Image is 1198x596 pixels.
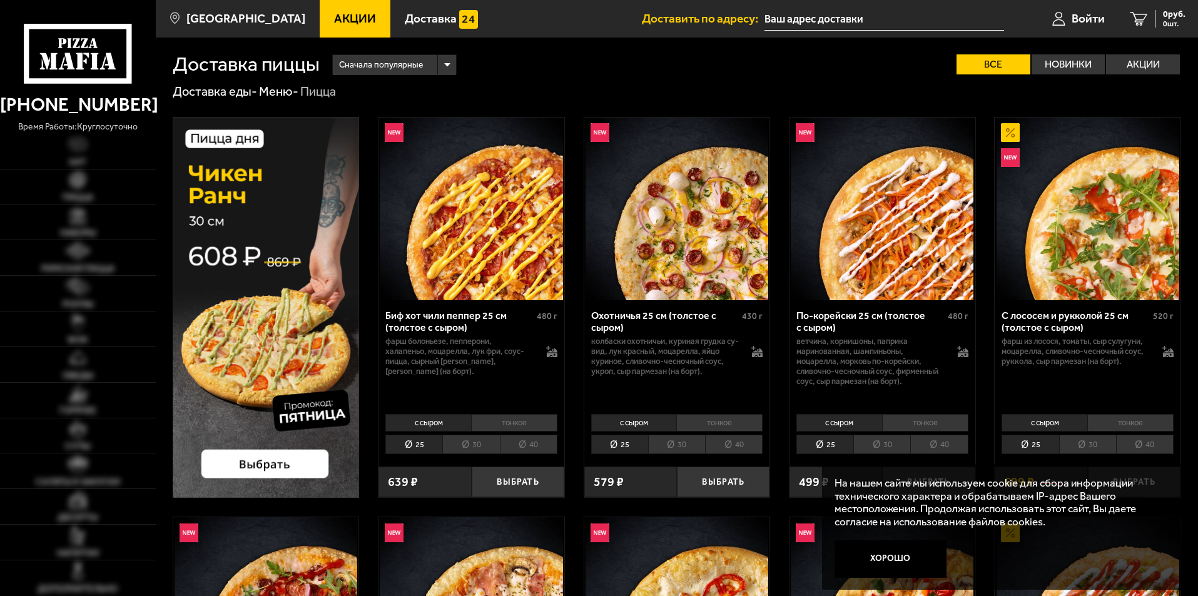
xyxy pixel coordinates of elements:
button: Хорошо [835,540,947,578]
label: Акции [1106,54,1180,74]
span: Дополнительно [38,585,118,593]
span: WOK [68,336,88,345]
a: АкционныйНовинкаС лососем и рукколой 25 см (толстое с сыром) [995,118,1180,300]
h1: Доставка пиццы [173,54,320,74]
input: Ваш адрес доставки [764,8,1004,31]
li: 40 [705,435,763,454]
li: тонкое [471,414,557,432]
img: 15daf4d41897b9f0e9f617042186c801.svg [459,10,478,29]
span: 0 шт. [1163,20,1185,28]
span: Обеды [63,371,93,380]
li: с сыром [796,414,882,432]
span: [GEOGRAPHIC_DATA] [186,13,305,24]
li: 25 [796,435,853,454]
button: Выбрать [472,467,564,497]
li: 30 [1059,435,1116,454]
div: Пицца [300,84,336,100]
p: фарш болоньезе, пепперони, халапеньо, моцарелла, лук фри, соус-пицца, сырный [PERSON_NAME], [PERS... [385,336,534,376]
li: с сыром [385,414,471,432]
a: Меню- [259,84,298,99]
span: Напитки [57,549,99,558]
p: На нашем сайте мы используем cookie для сбора информации технического характера и обрабатываем IP... [835,477,1162,528]
span: Доставить по адресу: [642,13,764,24]
img: Новинка [385,523,404,542]
li: 40 [1116,435,1174,454]
span: Горячее [59,407,96,415]
span: Римская пицца [41,265,114,273]
span: Десерты [58,513,98,522]
span: 480 г [948,311,968,321]
span: 520 г [1153,311,1174,321]
div: По-корейски 25 см (толстое с сыром) [796,310,945,333]
label: Новинки [1032,54,1105,74]
li: 30 [442,435,499,454]
span: Роллы [63,300,93,309]
img: Новинка [796,523,815,542]
a: НовинкаБиф хот чили пеппер 25 см (толстое с сыром) [378,118,564,300]
li: 25 [385,435,442,454]
img: Охотничья 25 см (толстое с сыром) [586,118,768,300]
img: Новинка [796,123,815,142]
div: Охотничья 25 см (толстое с сыром) [591,310,739,333]
span: Супы [65,442,90,451]
span: Салаты и закуски [36,478,120,487]
span: 480 г [537,311,557,321]
span: Пицца [63,193,93,202]
li: с сыром [591,414,677,432]
span: 579 ₽ [594,476,624,488]
li: 30 [648,435,705,454]
img: С лососем и рукколой 25 см (толстое с сыром) [997,118,1179,300]
img: Биф хот чили пеппер 25 см (толстое с сыром) [380,118,562,300]
li: 25 [591,435,648,454]
img: Новинка [180,523,198,542]
span: Войти [1072,13,1105,24]
p: фарш из лосося, томаты, сыр сулугуни, моцарелла, сливочно-чесночный соус, руккола, сыр пармезан (... [1002,336,1150,366]
li: тонкое [1087,414,1174,432]
p: ветчина, корнишоны, паприка маринованная, шампиньоны, моцарелла, морковь по-корейски, сливочно-че... [796,336,945,386]
li: тонкое [882,414,968,432]
a: НовинкаПо-корейски 25 см (толстое с сыром) [789,118,975,300]
button: Выбрать [677,467,769,497]
span: Наборы [60,229,96,238]
span: Акции [334,13,376,24]
span: Хит [69,158,86,167]
li: с сыром [1002,414,1087,432]
a: НовинкаОхотничья 25 см (толстое с сыром) [584,118,770,300]
span: 0 руб. [1163,10,1185,19]
label: Все [957,54,1030,74]
li: 40 [910,435,968,454]
li: 40 [500,435,557,454]
li: 30 [853,435,910,454]
span: 639 ₽ [388,476,418,488]
div: Биф хот чили пеппер 25 см (толстое с сыром) [385,310,534,333]
span: 499 ₽ [799,476,829,488]
img: Новинка [591,523,609,542]
img: Акционный [1001,123,1020,142]
img: Новинка [1001,148,1020,167]
img: Новинка [591,123,609,142]
div: С лососем и рукколой 25 см (толстое с сыром) [1002,310,1150,333]
span: Доставка [405,13,457,24]
li: 25 [1002,435,1058,454]
li: тонкое [676,414,763,432]
a: Доставка еды- [173,84,257,99]
span: 430 г [742,311,763,321]
img: Новинка [385,123,404,142]
img: По-корейски 25 см (толстое с сыром) [791,118,973,300]
p: колбаски охотничьи, куриная грудка су-вид, лук красный, моцарелла, яйцо куриное, сливочно-чесночн... [591,336,739,376]
span: Сначала популярные [339,53,423,77]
